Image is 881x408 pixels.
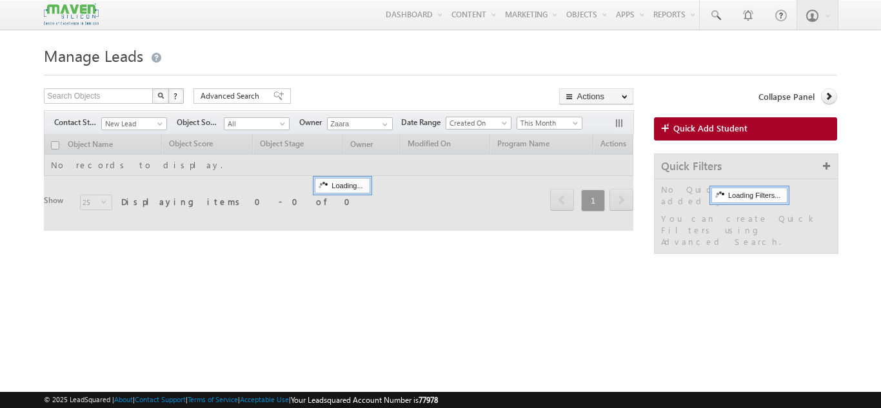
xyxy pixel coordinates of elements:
[375,118,391,131] a: Show All Items
[44,45,143,66] span: Manage Leads
[177,117,224,128] span: Object Source
[446,117,511,130] a: Created On
[446,117,508,129] span: Created On
[102,118,163,130] span: New Lead
[54,117,101,128] span: Contact Stage
[157,92,164,99] img: Search
[114,395,133,403] a: About
[401,117,446,128] span: Date Range
[168,88,184,104] button: ?
[654,117,837,141] a: Quick Add Student
[201,90,263,102] span: Advanced Search
[224,117,290,130] a: All
[517,117,582,130] a: This Month
[711,188,787,203] div: Loading Filters...
[315,178,370,193] div: Loading...
[327,117,393,130] input: Type to Search
[673,122,747,134] span: Quick Add Student
[419,395,438,405] span: 77978
[758,91,815,102] span: Collapse Panel
[559,88,633,104] button: Actions
[224,118,286,130] span: All
[517,117,579,129] span: This Month
[44,3,98,26] img: Custom Logo
[135,395,186,403] a: Contact Support
[188,395,238,403] a: Terms of Service
[291,395,438,405] span: Your Leadsquared Account Number is
[173,90,179,101] span: ?
[299,117,327,128] span: Owner
[240,395,289,403] a: Acceptable Use
[44,394,438,406] span: © 2025 LeadSquared | | | | |
[101,117,167,130] a: New Lead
